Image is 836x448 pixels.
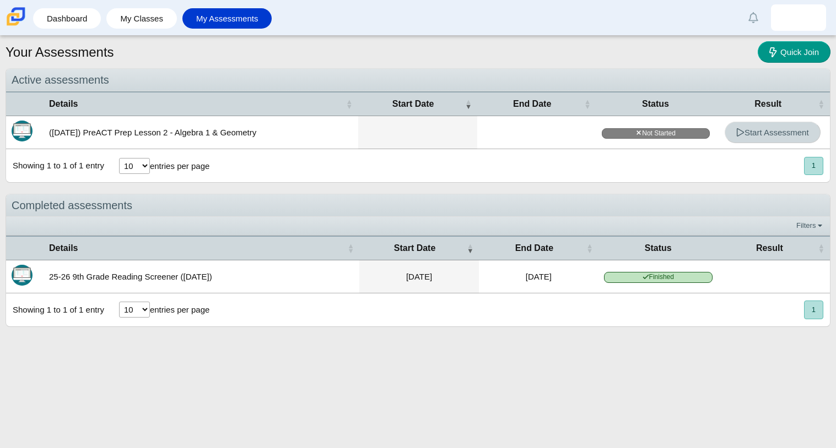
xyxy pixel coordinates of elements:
[6,43,114,62] h1: Your Assessments
[6,194,830,217] div: Completed assessments
[804,301,823,319] button: 1
[188,8,267,29] a: My Assessments
[724,242,816,254] span: Result
[721,98,816,110] span: Result
[6,293,104,326] div: Showing 1 to 1 of 1 entry
[150,161,209,171] label: entries per page
[818,243,824,254] span: Result : Activate to sort
[526,272,552,281] time: Aug 21, 2025 at 12:07 PM
[602,98,710,110] span: Status
[44,260,359,293] td: 25-26 9th Grade Reading Screener ([DATE])
[12,265,33,286] img: Itembank
[6,149,104,182] div: Showing 1 to 1 of 1 entry
[406,272,432,281] time: Aug 21, 2025 at 11:47 AM
[39,8,95,29] a: Dashboard
[484,242,584,254] span: End Date
[794,220,827,231] a: Filters
[465,99,472,110] span: Start Date : Activate to remove sorting
[6,69,830,91] div: Active assessments
[584,99,591,110] span: End Date : Activate to sort
[4,20,28,30] a: Carmen School of Science & Technology
[44,116,358,149] td: ([DATE]) PreACT Prep Lesson 2 - Algebra 1 & Geometry
[736,128,809,137] span: Start Assessment
[364,98,463,110] span: Start Date
[790,9,807,26] img: giovani.longoria.BQjCFI
[602,128,710,139] span: Not Started
[725,122,821,143] a: Start Assessment
[12,121,33,141] img: Itembank
[49,242,345,254] span: Details
[803,157,823,175] nav: pagination
[741,6,765,30] a: Alerts
[758,41,830,63] a: Quick Join
[346,99,353,110] span: Details : Activate to sort
[780,47,819,57] span: Quick Join
[150,305,209,314] label: entries per page
[586,243,593,254] span: End Date : Activate to sort
[771,4,826,31] a: giovani.longoria.BQjCFI
[483,98,582,110] span: End Date
[4,5,28,28] img: Carmen School of Science & Technology
[804,157,823,175] button: 1
[818,99,824,110] span: Result : Activate to sort
[347,243,354,254] span: Details : Activate to sort
[604,242,713,254] span: Status
[467,243,473,254] span: Start Date : Activate to remove sorting
[604,272,713,282] span: Finished
[803,301,823,319] nav: pagination
[365,242,465,254] span: Start Date
[112,8,171,29] a: My Classes
[49,98,344,110] span: Details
